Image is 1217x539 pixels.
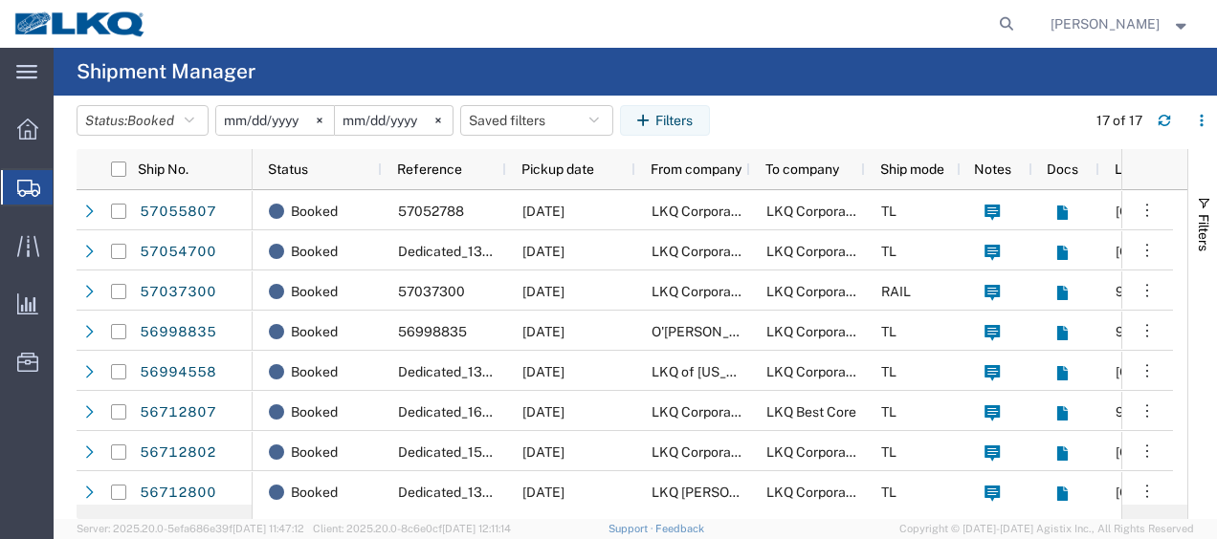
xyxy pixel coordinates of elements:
button: Status:Booked [77,105,209,136]
span: 10/09/2025 [522,444,564,460]
div: 17 of 17 [1096,111,1142,131]
span: LKQ Corporation [766,364,869,379]
span: Pickup date [521,162,594,177]
span: 10/08/2025 [522,284,564,299]
span: Client: 2025.20.0-8c6e0cf [313,523,511,534]
span: Dedicated_1560_1635_Eng Trans [398,444,607,460]
span: 57037300 [398,284,465,299]
span: Server: 2025.20.0-5efa686e39f [77,523,304,534]
span: Reference [397,162,462,177]
span: Booked [291,432,338,472]
button: Saved filters [460,105,613,136]
input: Not set [216,106,334,135]
span: Ship No. [138,162,188,177]
span: TL [881,404,896,420]
a: 57037300 [139,277,217,308]
span: Booked [291,472,338,512]
a: 56712800 [139,478,217,508]
span: LKQ Corporation [652,284,754,299]
a: 56712807 [139,398,217,428]
a: 56994558 [139,357,217,388]
span: Copyright © [DATE]-[DATE] Agistix Inc., All Rights Reserved [899,521,1194,537]
a: 57054700 [139,237,217,268]
a: Feedback [655,523,704,534]
span: Booked [291,392,338,432]
span: Dedicated_1300_1635_Eng Trans [398,485,607,500]
span: Filters [1196,214,1211,251]
span: Booked [127,113,174,128]
span: LKQ Corporation [766,244,869,259]
span: Status [268,162,308,177]
span: Robert Benette [1051,13,1160,34]
span: LKQ Corporation [652,244,754,259]
span: 10/08/2025 [522,364,564,379]
span: TL [881,244,896,259]
a: 57055807 [139,197,217,227]
span: Booked [291,191,338,231]
span: LKQ Corporation [766,324,869,339]
span: LKQ Corporation [766,444,869,460]
a: Support [608,523,656,534]
span: TL [881,324,896,339]
span: [DATE] 12:11:14 [442,523,511,534]
button: [PERSON_NAME] [1050,12,1191,35]
span: 10/09/2025 [522,324,564,339]
span: To company [765,162,839,177]
span: Ship mode [880,162,944,177]
h4: Shipment Manager [77,48,255,96]
span: LKQ of Michigan - Belleville, Mi [652,364,1056,379]
a: 56712802 [139,438,217,468]
span: LKQ Corporation [766,485,869,500]
input: Not set [335,106,453,135]
span: 10/09/2025 [522,485,564,500]
span: [DATE] 11:47:12 [232,523,304,534]
span: LKQ Corporation [652,404,754,420]
span: 10/09/2025 [522,404,564,420]
span: Booked [291,312,338,352]
span: From company [651,162,741,177]
span: LKQ Triplett - Akron [652,485,834,500]
span: 57052788 [398,204,464,219]
img: logo [13,10,147,38]
span: Location [1115,162,1168,177]
span: 56998835 [398,324,467,339]
span: Dedicated_1635_1760_Eng Trans2 [398,404,613,420]
span: TL [881,364,896,379]
span: TL [881,444,896,460]
span: Booked [291,231,338,271]
span: TL [881,204,896,219]
span: 10/09/2025 [522,204,564,219]
span: Booked [291,271,338,312]
span: LKQ Corporation [652,444,754,460]
span: LKQ Corporation [652,204,754,219]
span: O'Reilly DC Naperville [652,324,839,339]
span: Dedicated_1330_1635_Eng Trans [398,364,607,379]
a: 56998835 [139,317,217,348]
span: LKQ Best Core [766,404,856,420]
span: Notes [974,162,1011,177]
span: Booked [291,352,338,392]
span: LKQ Corporation [766,204,869,219]
span: RAIL [881,284,911,299]
span: Docs [1047,162,1078,177]
span: 10/09/2025 [522,244,564,259]
span: Dedicated_1312_1635_Eng Trans [398,244,603,259]
span: TL [881,485,896,500]
span: LKQ Corporation [766,284,869,299]
button: Filters [620,105,710,136]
